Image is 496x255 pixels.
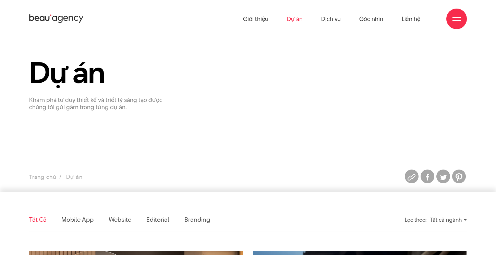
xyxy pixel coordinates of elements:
[146,215,169,224] a: Editorial
[109,215,131,224] a: Website
[405,214,426,226] div: Lọc theo:
[430,214,467,226] div: Tất cả ngành
[29,215,46,224] a: Tất cả
[61,215,93,224] a: Mobile app
[29,173,56,181] a: Trang chủ
[29,57,168,88] h1: Dự án
[184,215,210,224] a: Branding
[29,96,168,111] p: Khám phá tư duy thiết kế và triết lý sáng tạo được chúng tôi gửi gắm trong từng dự án.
